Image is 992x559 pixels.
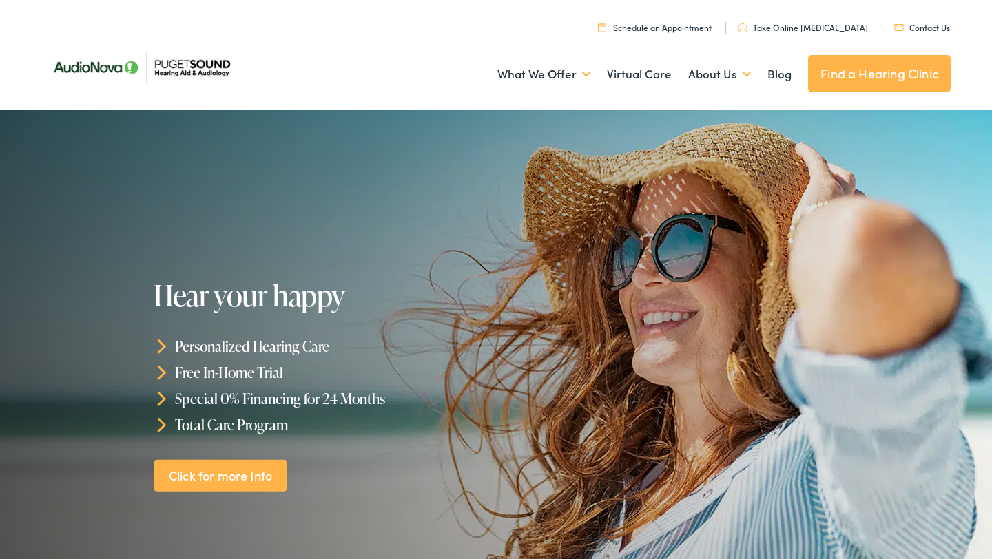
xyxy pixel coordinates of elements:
[688,49,751,100] a: About Us
[154,386,501,412] li: Special 0% Financing for 24 Months
[738,21,868,33] a: Take Online [MEDICAL_DATA]
[497,49,590,100] a: What We Offer
[607,49,672,100] a: Virtual Care
[894,21,950,33] a: Contact Us
[154,333,501,359] li: Personalized Hearing Care
[154,411,501,437] li: Total Care Program
[154,359,501,386] li: Free In-Home Trial
[154,459,287,492] a: Click for more Info
[598,23,606,32] img: utility icon
[598,21,712,33] a: Schedule an Appointment
[154,279,501,311] h1: Hear your happy
[738,23,747,32] img: utility icon
[894,24,904,31] img: utility icon
[767,49,792,100] a: Blog
[808,55,951,92] a: Find a Hearing Clinic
